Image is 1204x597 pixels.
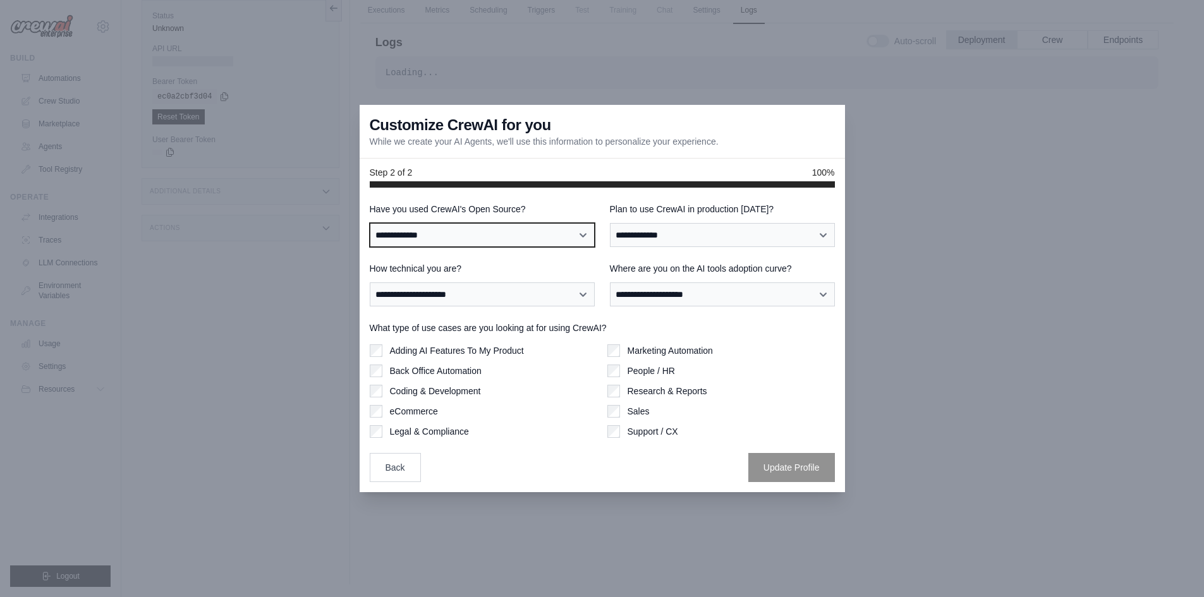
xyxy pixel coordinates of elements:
label: Coding & Development [390,385,481,397]
label: Where are you on the AI tools adoption curve? [610,262,835,275]
label: Adding AI Features To My Product [390,344,524,357]
button: Back [370,453,421,482]
label: Marketing Automation [628,344,713,357]
label: How technical you are? [370,262,595,275]
label: eCommerce [390,405,438,418]
label: Plan to use CrewAI in production [DATE]? [610,203,835,215]
label: What type of use cases are you looking at for using CrewAI? [370,322,835,334]
label: Sales [628,405,650,418]
span: Step 2 of 2 [370,166,413,179]
button: Update Profile [748,453,835,482]
span: 100% [812,166,835,179]
label: Research & Reports [628,385,707,397]
label: Support / CX [628,425,678,438]
div: Widget de chat [1141,536,1204,597]
p: While we create your AI Agents, we'll use this information to personalize your experience. [370,135,719,148]
iframe: Chat Widget [1141,536,1204,597]
label: Legal & Compliance [390,425,469,438]
label: Have you used CrewAI's Open Source? [370,203,595,215]
label: Back Office Automation [390,365,482,377]
h3: Customize CrewAI for you [370,115,551,135]
label: People / HR [628,365,675,377]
